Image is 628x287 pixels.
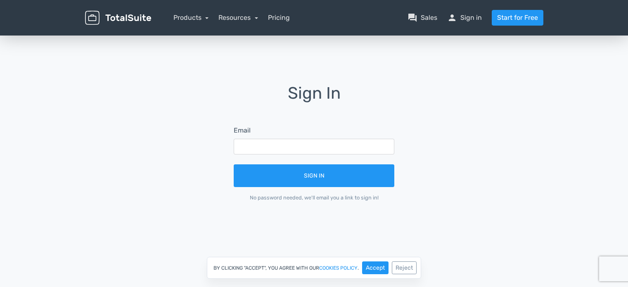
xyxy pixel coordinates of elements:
h1: Sign In [222,84,406,114]
span: person [447,13,457,23]
a: Products [173,14,209,21]
a: Start for Free [492,10,543,26]
img: TotalSuite for WordPress [85,11,151,25]
button: Accept [362,261,389,274]
button: Reject [392,261,417,274]
a: personSign in [447,13,482,23]
a: cookies policy [319,266,358,270]
label: Email [234,126,251,135]
a: Resources [218,14,258,21]
div: By clicking "Accept", you agree with our . [207,257,421,279]
div: No password needed, we'll email you a link to sign in! [234,194,394,202]
a: Pricing [268,13,290,23]
button: Sign In [234,164,394,187]
a: question_answerSales [408,13,437,23]
span: question_answer [408,13,417,23]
